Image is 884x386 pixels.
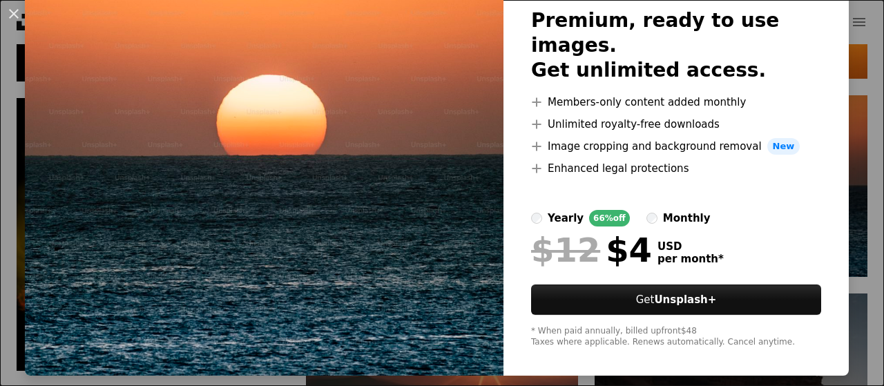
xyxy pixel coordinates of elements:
[531,326,821,348] div: * When paid annually, billed upfront $48 Taxes where applicable. Renews automatically. Cancel any...
[657,253,724,265] span: per month *
[767,138,800,155] span: New
[654,293,716,306] strong: Unsplash+
[531,284,821,315] button: GetUnsplash+
[657,240,724,253] span: USD
[531,232,652,268] div: $4
[531,138,821,155] li: Image cropping and background removal
[646,213,657,224] input: monthly
[531,8,821,83] h2: Premium, ready to use images. Get unlimited access.
[531,94,821,110] li: Members-only content added monthly
[589,210,630,226] div: 66% off
[531,160,821,177] li: Enhanced legal protections
[531,213,542,224] input: yearly66%off
[531,232,600,268] span: $12
[531,116,821,133] li: Unlimited royalty-free downloads
[548,210,584,226] div: yearly
[663,210,711,226] div: monthly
